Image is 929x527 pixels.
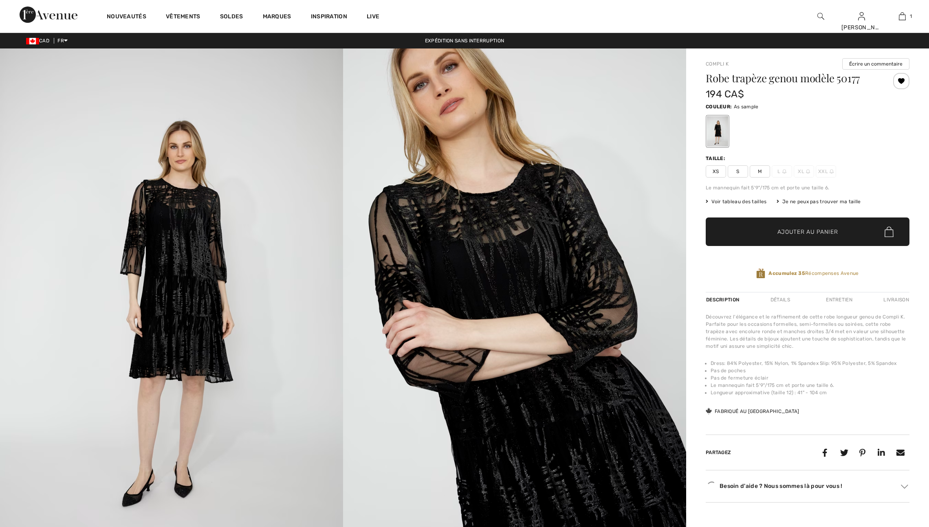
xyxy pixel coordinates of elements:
img: ring-m.svg [830,169,834,173]
img: 1ère Avenue [20,7,77,23]
strong: Accumulez 35 [768,270,805,276]
span: Récompenses Avenue [768,270,859,277]
h1: Robe trapèze genou modèle 50177 [706,73,876,83]
img: Mes infos [858,11,865,21]
img: Canadian Dollar [26,38,39,44]
span: XS [706,165,726,178]
div: As sample [707,116,728,147]
div: Besoin d'aide ? Nous sommes là pour vous ! [706,480,909,492]
span: 194 CA$ [706,88,744,100]
span: Ajouter au panier [777,228,838,236]
a: Compli K [706,61,729,67]
div: Le mannequin fait 5'9"/175 cm et porte une taille 6. [706,184,909,191]
span: As sample [734,104,759,110]
img: Récompenses Avenue [756,268,765,279]
div: Détails [764,292,797,307]
div: Description [706,292,741,307]
a: Vêtements [166,13,200,22]
img: Mon panier [899,11,906,21]
img: ring-m.svg [782,169,786,173]
span: CAD [26,38,53,44]
li: Pas de poches [711,367,909,374]
div: Taille: [706,155,727,162]
div: Je ne peux pas trouver ma taille [777,198,861,205]
div: [PERSON_NAME] [841,23,881,32]
span: Partagez [706,450,731,455]
li: Pas de fermeture éclair [711,374,909,382]
span: 1 [910,13,912,20]
img: ring-m.svg [806,169,810,173]
li: Le mannequin fait 5'9"/175 cm et porte une taille 6. [711,382,909,389]
li: Dress: 84% Polyester, 15% Nylon, 1% Spandex Slip: 95% Polyester, 5% Spandex [711,360,909,367]
span: XL [794,165,814,178]
div: Découvrez l'élégance et le raffinement de cette robe longueur genou de Compli K. Parfaite pour le... [706,313,909,350]
span: M [750,165,770,178]
a: 1 [882,11,922,21]
span: XXL [816,165,836,178]
button: Écrire un commentaire [842,58,909,70]
span: S [728,165,748,178]
span: L [772,165,792,178]
span: Inspiration [311,13,347,22]
button: Ajouter au panier [706,217,909,246]
a: Se connecter [858,12,865,20]
a: Soldes [220,13,243,22]
a: Live [367,12,379,21]
img: recherche [817,11,824,21]
a: Nouveautés [107,13,146,22]
a: Marques [263,13,291,22]
li: Longueur approximative (taille 12) : 41" - 104 cm [711,389,909,396]
span: Couleur: [706,104,732,110]
img: Bag.svg [885,226,894,237]
div: Fabriqué au [GEOGRAPHIC_DATA] [706,408,799,415]
span: Voir tableau des tailles [706,198,767,205]
span: FR [57,38,68,44]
